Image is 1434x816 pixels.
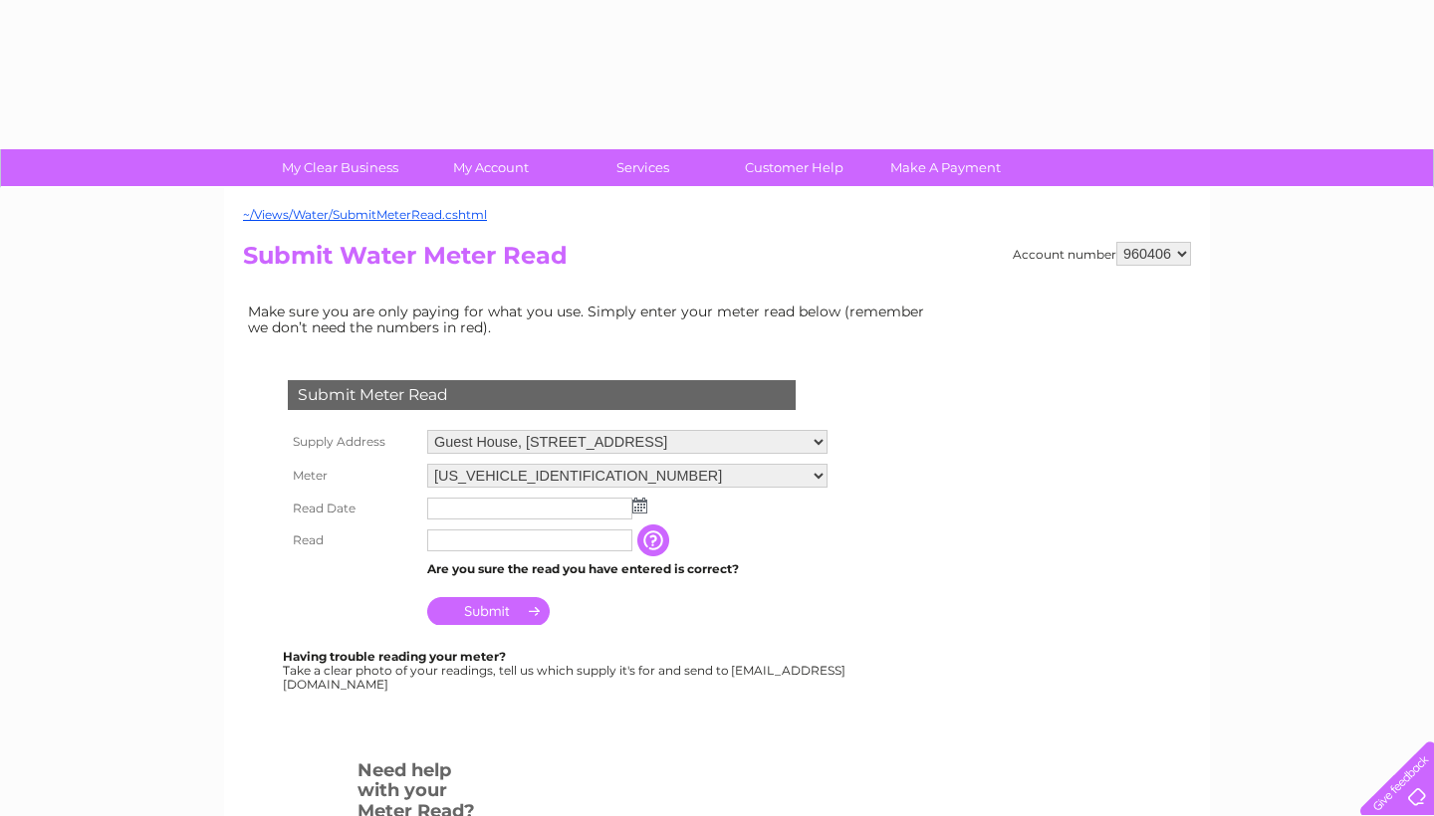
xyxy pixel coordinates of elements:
img: ... [632,498,647,513]
a: Customer Help [712,149,876,186]
a: Make A Payment [863,149,1028,186]
div: Submit Meter Read [288,380,796,410]
td: Are you sure the read you have entered is correct? [422,556,833,582]
td: Make sure you are only paying for what you use. Simply enter your meter read below (remember we d... [243,299,940,340]
th: Read [283,524,422,556]
a: My Clear Business [258,149,422,186]
b: Having trouble reading your meter? [283,649,506,664]
th: Meter [283,459,422,493]
a: ~/Views/Water/SubmitMeterRead.cshtml [243,207,487,222]
th: Read Date [283,493,422,524]
h2: Submit Water Meter Read [243,242,1191,280]
a: My Account [409,149,574,186]
input: Information [637,524,673,556]
input: Submit [427,597,550,625]
div: Take a clear photo of your readings, tell us which supply it's for and send to [EMAIL_ADDRESS][DO... [283,650,848,691]
th: Supply Address [283,425,422,459]
a: Services [561,149,725,186]
div: Account number [1013,242,1191,266]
